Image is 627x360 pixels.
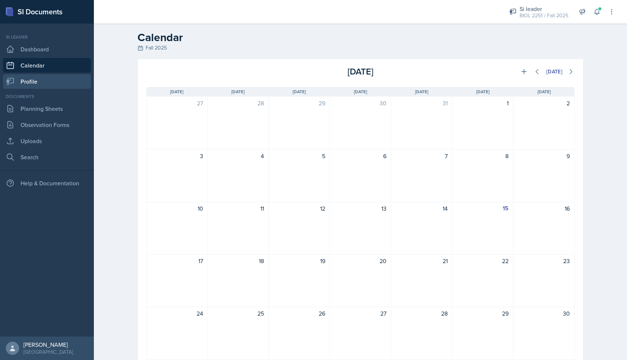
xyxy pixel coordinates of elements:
[3,34,91,40] div: Si leader
[273,309,325,318] div: 26
[518,99,570,108] div: 2
[334,309,386,318] div: 27
[3,150,91,164] a: Search
[334,204,386,213] div: 13
[273,152,325,160] div: 5
[212,257,264,265] div: 18
[23,341,73,348] div: [PERSON_NAME]
[457,152,509,160] div: 8
[396,99,448,108] div: 31
[334,99,386,108] div: 30
[23,348,73,356] div: [GEOGRAPHIC_DATA]
[457,257,509,265] div: 22
[396,152,448,160] div: 7
[293,88,306,95] span: [DATE]
[457,309,509,318] div: 29
[3,176,91,190] div: Help & Documentation
[520,12,568,19] div: BIOL 2251 / Fall 2025
[415,88,428,95] span: [DATE]
[3,101,91,116] a: Planning Sheets
[396,309,448,318] div: 28
[289,65,432,78] div: [DATE]
[396,257,448,265] div: 21
[212,309,264,318] div: 25
[518,257,570,265] div: 23
[273,257,325,265] div: 19
[354,88,367,95] span: [DATE]
[518,204,570,213] div: 16
[273,99,325,108] div: 29
[151,309,203,318] div: 24
[396,204,448,213] div: 14
[151,152,203,160] div: 3
[334,152,386,160] div: 6
[3,58,91,73] a: Calendar
[542,65,567,78] button: [DATE]
[546,69,562,74] div: [DATE]
[212,152,264,160] div: 4
[3,93,91,100] div: Documents
[457,204,509,213] div: 15
[457,99,509,108] div: 1
[273,204,325,213] div: 12
[520,4,568,13] div: Si leader
[538,88,551,95] span: [DATE]
[476,88,489,95] span: [DATE]
[3,134,91,148] a: Uploads
[334,257,386,265] div: 20
[151,257,203,265] div: 17
[3,42,91,57] a: Dashboard
[518,152,570,160] div: 9
[231,88,245,95] span: [DATE]
[170,88,183,95] span: [DATE]
[151,204,203,213] div: 10
[3,117,91,132] a: Observation Forms
[151,99,203,108] div: 27
[3,74,91,89] a: Profile
[137,44,583,52] div: Fall 2025
[212,204,264,213] div: 11
[518,309,570,318] div: 30
[137,31,583,44] h2: Calendar
[212,99,264,108] div: 28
